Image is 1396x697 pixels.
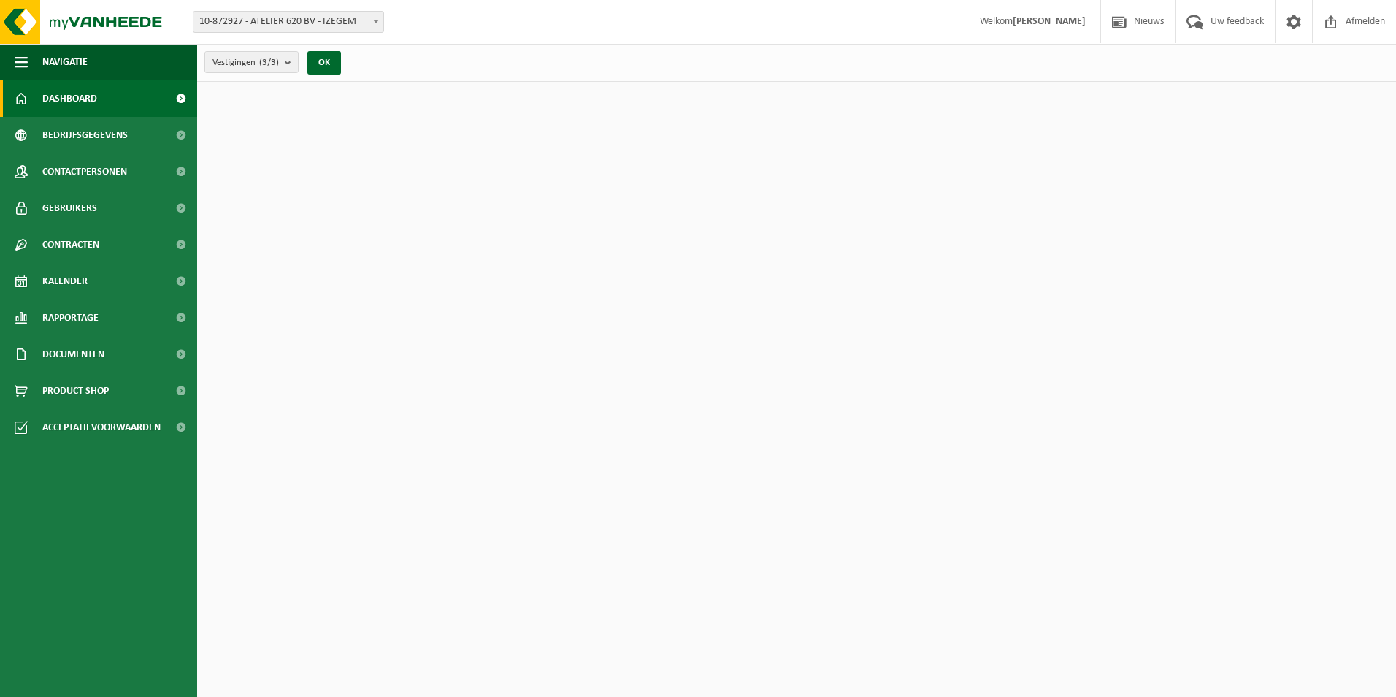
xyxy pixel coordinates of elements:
[42,117,128,153] span: Bedrijfsgegevens
[212,52,279,74] span: Vestigingen
[42,226,99,263] span: Contracten
[42,80,97,117] span: Dashboard
[193,11,384,33] span: 10-872927 - ATELIER 620 BV - IZEGEM
[42,263,88,300] span: Kalender
[42,409,161,446] span: Acceptatievoorwaarden
[42,44,88,80] span: Navigatie
[42,153,127,190] span: Contactpersonen
[42,300,99,336] span: Rapportage
[1013,16,1086,27] strong: [PERSON_NAME]
[259,58,279,67] count: (3/3)
[204,51,299,73] button: Vestigingen(3/3)
[193,12,383,32] span: 10-872927 - ATELIER 620 BV - IZEGEM
[307,51,341,75] button: OK
[42,190,97,226] span: Gebruikers
[42,336,104,373] span: Documenten
[42,373,109,409] span: Product Shop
